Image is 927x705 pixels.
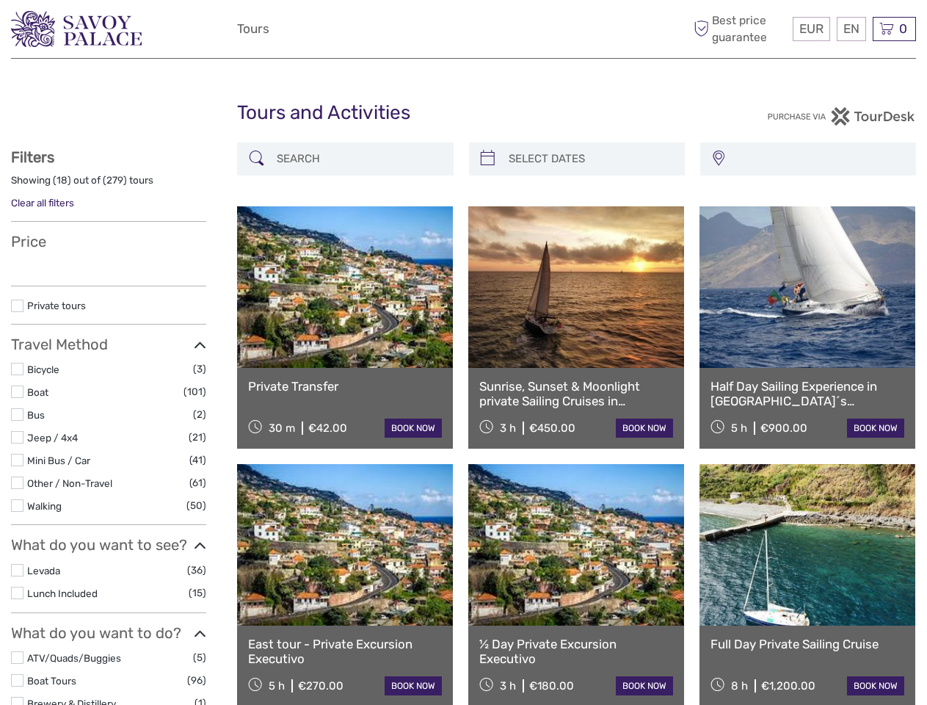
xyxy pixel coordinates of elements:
a: Boat [27,386,48,398]
span: (41) [189,452,206,469]
input: SEARCH [271,146,446,172]
a: Sunrise, Sunset & Moonlight private Sailing Cruises in [GEOGRAPHIC_DATA] [479,379,673,409]
div: EN [837,17,866,41]
a: Jeep / 4x4 [27,432,78,444]
h3: What do you want to do? [11,624,206,642]
span: (2) [193,406,206,423]
a: Bus [27,409,45,421]
span: Best price guarantee [690,12,789,45]
a: Bicycle [27,364,59,375]
span: (50) [186,497,206,514]
a: book now [385,419,442,438]
a: Lunch Included [27,587,98,599]
a: book now [616,676,673,695]
a: ½ Day Private Excursion Executivo [479,637,673,667]
span: 3 h [500,422,516,435]
a: Mini Bus / Car [27,455,90,466]
span: 5 h [269,679,285,693]
span: (96) [187,672,206,689]
div: €1,200.00 [761,679,815,693]
a: book now [616,419,673,438]
span: 5 h [731,422,747,435]
div: €42.00 [308,422,347,435]
span: (101) [183,383,206,400]
a: East tour - Private Excursion Executivo [248,637,442,667]
span: 3 h [500,679,516,693]
span: 30 m [269,422,295,435]
span: (15) [189,585,206,601]
label: 18 [57,173,68,187]
input: SELECT DATES [503,146,677,172]
a: Clear all filters [11,197,74,209]
a: Tours [237,18,269,40]
div: €270.00 [298,679,343,693]
a: book now [385,676,442,695]
img: 3279-876b4492-ee62-4c61-8ef8-acb0a8f63b96_logo_small.png [11,11,142,47]
span: EUR [799,21,824,36]
a: book now [847,419,904,438]
img: PurchaseViaTourDesk.png [767,107,916,126]
h3: Travel Method [11,336,206,353]
a: book now [847,676,904,695]
h3: What do you want to see? [11,536,206,554]
h3: Price [11,233,206,250]
h1: Tours and Activities [237,101,690,125]
a: Walking [27,500,62,512]
span: (5) [193,649,206,666]
div: €450.00 [529,422,575,435]
div: €900.00 [760,422,807,435]
span: 8 h [731,679,748,693]
span: (36) [187,562,206,579]
a: Levada [27,565,60,576]
span: 0 [897,21,909,36]
a: Full Day Private Sailing Cruise [710,637,904,651]
a: Private Transfer [248,379,442,394]
div: Showing ( ) out of ( ) tours [11,173,206,196]
a: Half Day Sailing Experience in [GEOGRAPHIC_DATA]´s [GEOGRAPHIC_DATA] [710,379,904,409]
span: (21) [189,429,206,446]
strong: Filters [11,148,54,166]
span: (3) [193,361,206,377]
a: Other / Non-Travel [27,477,112,489]
a: ATV/Quads/Buggies [27,652,121,664]
div: €180.00 [529,679,574,693]
span: (61) [189,474,206,491]
a: Boat Tours [27,675,76,687]
label: 279 [106,173,123,187]
a: Private tours [27,300,86,311]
